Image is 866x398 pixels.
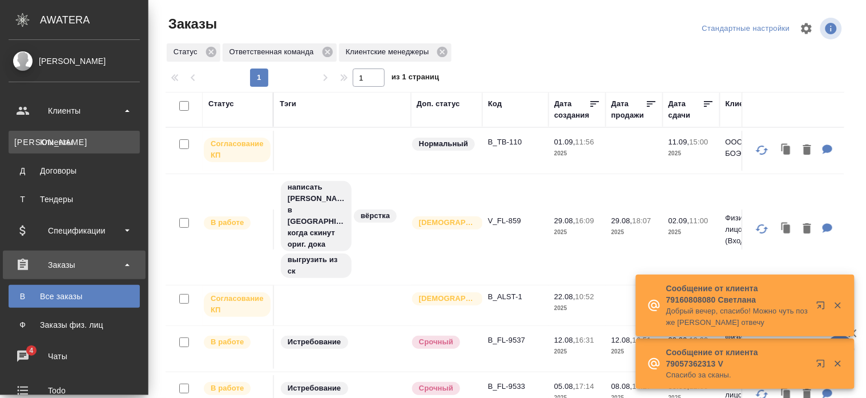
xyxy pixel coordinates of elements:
[223,43,337,62] div: Ответственная команда
[411,335,477,350] div: Выставляется автоматически, если на указанный объем услуг необходимо больше времени в стандартном...
[9,159,140,182] a: ДДоговоры
[288,182,345,250] p: написать [PERSON_NAME] в [GEOGRAPHIC_DATA], когда скинут ориг. дока
[611,382,633,391] p: 08.08,
[411,136,477,152] div: Статус по умолчанию для стандартных заказов
[488,215,543,227] p: V_FL-859
[488,291,543,303] p: B_ALST-1
[554,336,575,344] p: 12.08,
[211,138,264,161] p: Согласование КП
[9,348,140,365] div: Чаты
[419,383,453,394] p: Срочный
[611,227,657,238] p: 2025
[809,352,837,380] button: Открыть в новой вкладке
[776,139,797,162] button: Клонировать
[346,46,433,58] p: Клиентские менеджеры
[726,136,780,159] p: ООО "ТОКИО БОЭКИ (РУС)"
[726,212,780,247] p: Физическое лицо (Входящие)
[668,138,690,146] p: 11.09,
[14,194,134,205] div: Тендеры
[826,359,849,369] button: Закрыть
[611,336,633,344] p: 12.08,
[793,15,820,42] span: Настроить таблицу
[211,293,264,316] p: Согласование КП
[419,336,453,348] p: Срочный
[797,218,817,241] button: Удалить
[411,381,477,396] div: Выставляется автоматически, если на указанный объем услуг необходимо больше времени в стандартном...
[554,382,575,391] p: 05.08,
[633,382,651,391] p: 14:27
[488,136,543,148] p: B_TB-110
[488,381,543,392] p: B_FL-9533
[817,218,839,241] button: Для ПМ: В рефе просто фотками Для КМ: от КВ: турецк-русс и нз, ответ в вотс ап, белорусская
[167,43,220,62] div: Статус
[575,292,594,301] p: 10:52
[203,335,267,350] div: Выставляет ПМ после принятия заказа от КМа
[411,291,477,307] div: Выставляется автоматически для первых 3 заказов нового контактного лица. Особое внимание
[208,98,234,110] div: Статус
[419,217,476,228] p: [DEMOGRAPHIC_DATA]
[203,215,267,231] div: Выставляет ПМ после принятия заказа от КМа
[554,148,600,159] p: 2025
[554,227,600,238] p: 2025
[633,216,651,225] p: 18:07
[40,9,148,31] div: AWATERA
[633,336,651,344] p: 16:51
[554,138,575,146] p: 01.09,
[554,303,600,314] p: 2025
[211,336,244,348] p: В работе
[699,20,793,38] div: split button
[14,136,134,148] div: Клиенты
[575,336,594,344] p: 16:31
[166,15,217,33] span: Заказы
[14,291,134,302] div: Все заказы
[611,346,657,357] p: 2025
[817,139,839,162] button: Для ПМ: номер прошлого заказа в рефе скан прошлой справки и ее перевод будет нот копия на срочной...
[203,381,267,396] div: Выставляет ПМ после принятия заказа от КМа
[9,131,140,154] a: [PERSON_NAME]Клиенты
[668,216,690,225] p: 02.09,
[668,227,714,238] p: 2025
[9,285,140,308] a: ВВсе заказы
[211,383,244,394] p: В работе
[280,335,405,350] div: Истребование
[575,216,594,225] p: 16:09
[611,216,633,225] p: 29.08,
[174,46,202,58] p: Статус
[809,294,837,321] button: Открыть в новой вкладке
[575,138,594,146] p: 11:56
[690,216,708,225] p: 11:00
[3,342,146,371] a: 4Чаты
[392,70,440,87] span: из 1 страниц
[288,336,341,348] p: Истребование
[419,138,468,150] p: Нормальный
[748,215,776,243] button: Обновить
[776,218,797,241] button: Клонировать
[554,346,600,357] p: 2025
[9,55,140,67] div: [PERSON_NAME]
[668,98,703,121] div: Дата сдачи
[726,98,752,110] div: Клиент
[9,256,140,274] div: Заказы
[229,46,318,58] p: Ответственная команда
[280,381,405,396] div: Истребование
[611,98,646,121] div: Дата продажи
[361,210,390,222] p: вёрстка
[826,300,849,311] button: Закрыть
[417,98,460,110] div: Доп. статус
[554,216,575,225] p: 29.08,
[554,98,589,121] div: Дата создания
[488,335,543,346] p: B_FL-9537
[411,215,477,231] div: Выставляется автоматически для первых 3 заказов нового контактного лица. Особое внимание
[211,217,244,228] p: В работе
[22,345,40,356] span: 4
[820,18,844,39] span: Посмотреть информацию
[280,180,405,279] div: написать Anna Riianova в личку, когда скинут ориг. дока, вёрстка, выгрузить из ск
[797,139,817,162] button: Удалить
[9,313,140,336] a: ФЗаказы физ. лиц
[748,136,776,164] button: Обновить
[666,305,809,328] p: Добрый вечер, спасибо! Можно чуть позже [PERSON_NAME] отвечу
[339,43,452,62] div: Клиентские менеджеры
[14,165,134,176] div: Договоры
[288,383,341,394] p: Истребование
[668,148,714,159] p: 2025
